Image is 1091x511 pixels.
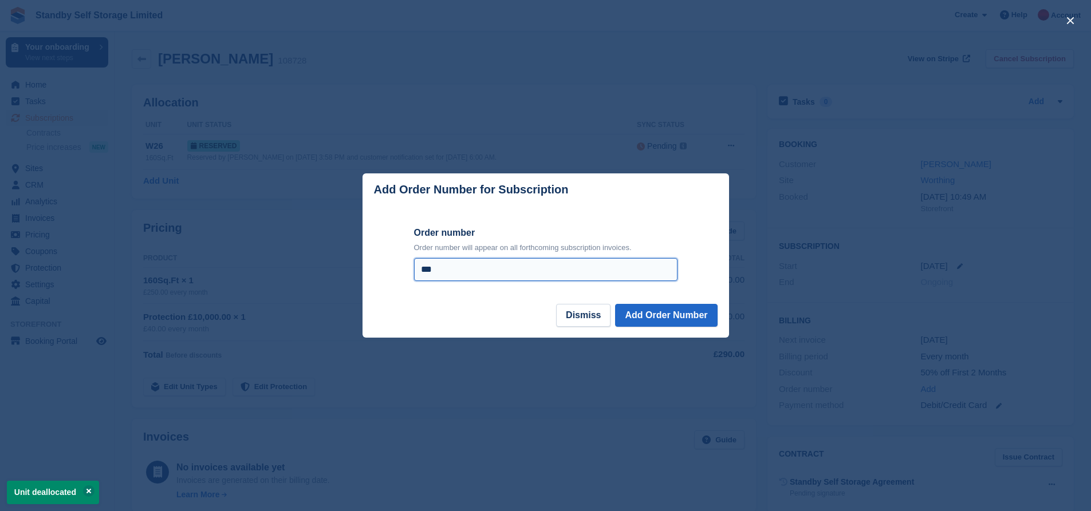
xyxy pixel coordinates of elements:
p: Unit deallocated [7,481,99,504]
button: close [1061,11,1080,30]
p: Order number will appear on all forthcoming subscription invoices. [414,242,678,253]
label: Order number [414,226,678,240]
button: Add Order Number [615,304,717,327]
p: Add Order Number for Subscription [374,183,569,196]
button: Dismiss [556,304,611,327]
